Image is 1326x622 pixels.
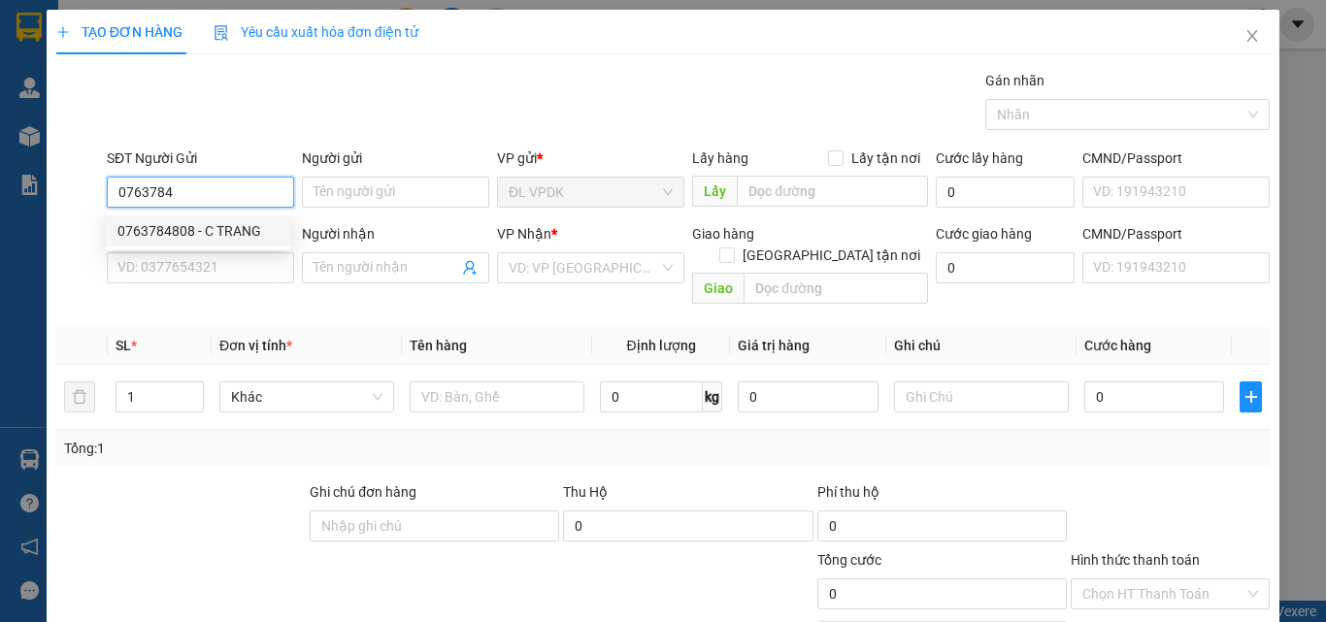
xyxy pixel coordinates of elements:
[1071,552,1200,568] label: Hình thức thanh toán
[107,147,294,169] div: SĐT Người Gửi
[410,338,467,353] span: Tên hàng
[1082,147,1270,169] div: CMND/Passport
[410,381,584,412] input: VD: Bàn, Ghế
[692,176,737,207] span: Lấy
[817,552,881,568] span: Tổng cước
[1082,223,1270,245] div: CMND/Passport
[117,220,280,242] div: 0763784808 - C TRANG
[1225,10,1279,64] button: Close
[817,481,1067,510] div: Phí thu hộ
[738,381,878,412] input: 0
[497,226,551,242] span: VP Nhận
[310,484,416,500] label: Ghi chú đơn hàng
[119,28,192,119] b: Gửi khách hàng
[231,382,382,411] span: Khác
[64,438,514,459] div: Tổng: 1
[692,273,744,304] span: Giao
[936,226,1032,242] label: Cước giao hàng
[703,381,722,412] span: kg
[744,273,928,304] input: Dọc đường
[214,24,418,40] span: Yêu cầu xuất hóa đơn điện tử
[735,245,928,266] span: [GEOGRAPHIC_DATA] tận nơi
[886,327,1077,365] th: Ghi chú
[310,510,559,541] input: Ghi chú đơn hàng
[936,177,1075,208] input: Cước lấy hàng
[56,24,182,40] span: TẠO ĐƠN HÀNG
[626,338,695,353] span: Định lượng
[1241,389,1261,405] span: plus
[985,73,1044,88] label: Gán nhãn
[163,92,267,116] li: (c) 2017
[302,223,489,245] div: Người nhận
[116,338,131,353] span: SL
[106,215,291,246] div: 0763784808 - C TRANG
[1084,338,1151,353] span: Cước hàng
[24,125,101,250] b: Phúc An Express
[64,381,95,412] button: delete
[214,25,229,41] img: icon
[692,226,754,242] span: Giao hàng
[1244,28,1260,44] span: close
[894,381,1069,412] input: Ghi Chú
[844,147,928,169] span: Lấy tận nơi
[56,25,70,39] span: plus
[509,178,673,207] span: ĐL VPDK
[24,24,121,121] img: logo.jpg
[737,176,928,207] input: Dọc đường
[163,74,267,89] b: [DOMAIN_NAME]
[563,484,608,500] span: Thu Hộ
[738,338,810,353] span: Giá trị hàng
[936,150,1023,166] label: Cước lấy hàng
[497,147,684,169] div: VP gửi
[211,24,257,71] img: logo.jpg
[1240,381,1262,412] button: plus
[219,338,292,353] span: Đơn vị tính
[302,147,489,169] div: Người gửi
[692,150,748,166] span: Lấy hàng
[462,260,478,276] span: user-add
[936,252,1075,283] input: Cước giao hàng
